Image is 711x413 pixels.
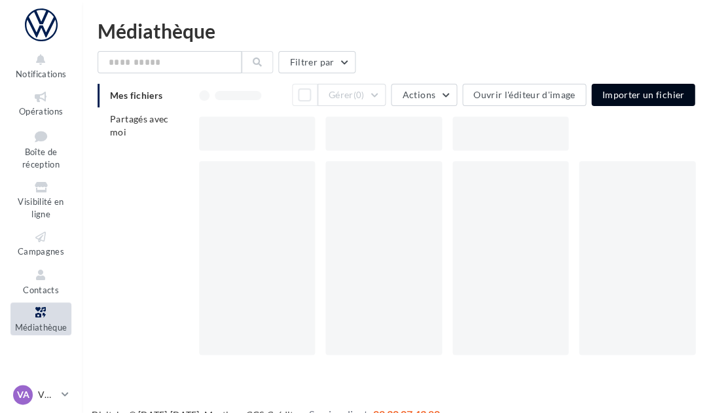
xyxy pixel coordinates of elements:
[10,265,71,297] a: Contacts
[19,106,63,117] span: Opérations
[22,147,60,170] span: Boîte de réception
[10,340,71,372] a: Calendrier
[10,227,71,259] a: Campagnes
[17,388,29,401] span: VA
[16,69,66,79] span: Notifications
[462,84,586,106] button: Ouvrir l'éditeur d'image
[18,246,64,257] span: Campagnes
[10,87,71,119] a: Opérations
[353,90,364,100] span: (0)
[10,382,71,407] a: VA VW [GEOGRAPHIC_DATA]
[402,89,435,100] span: Actions
[591,84,695,106] button: Importer un fichier
[602,89,684,100] span: Importer un fichier
[110,113,169,137] span: Partagés avec moi
[23,284,59,295] span: Contacts
[10,177,71,222] a: Visibilité en ligne
[391,84,456,106] button: Actions
[98,21,695,41] div: Médiathèque
[110,90,162,101] span: Mes fichiers
[278,51,355,73] button: Filtrer par
[318,84,386,106] button: Gérer(0)
[10,50,71,82] button: Notifications
[10,302,71,334] a: Médiathèque
[18,196,64,219] span: Visibilité en ligne
[15,321,67,332] span: Médiathèque
[38,388,56,401] p: VW [GEOGRAPHIC_DATA]
[10,125,71,173] a: Boîte de réception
